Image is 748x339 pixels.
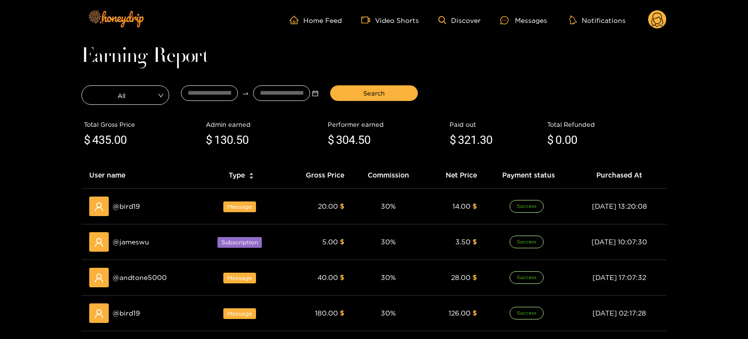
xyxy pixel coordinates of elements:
[336,133,355,147] span: 304
[340,202,344,210] span: $
[592,274,646,281] span: [DATE] 17:07:32
[94,238,104,247] span: user
[381,202,396,210] span: 30 %
[458,133,477,147] span: 321
[111,133,127,147] span: .00
[592,202,647,210] span: [DATE] 13:20:08
[113,272,167,283] span: @ andtone5000
[82,88,169,102] span: All
[317,274,338,281] span: 40.00
[510,200,544,213] span: Success
[340,274,344,281] span: $
[318,202,338,210] span: 20.00
[510,271,544,284] span: Success
[206,120,323,129] div: Admin earned
[84,131,90,150] span: $
[363,88,385,98] span: Search
[330,85,418,101] button: Search
[94,202,104,212] span: user
[562,133,577,147] span: .00
[352,162,425,189] th: Commission
[451,274,471,281] span: 28.00
[94,309,104,319] span: user
[555,133,562,147] span: 0
[455,238,471,245] span: 3.50
[381,274,396,281] span: 30 %
[223,273,256,283] span: Message
[94,273,104,283] span: user
[592,309,646,317] span: [DATE] 02:17:28
[510,307,544,319] span: Success
[453,202,471,210] span: 14.00
[214,133,233,147] span: 130
[328,120,445,129] div: Performer earned
[315,309,338,317] span: 180.00
[84,120,201,129] div: Total Gross Price
[322,238,338,245] span: 5.00
[547,120,664,129] div: Total Refunded
[438,16,481,24] a: Discover
[223,308,256,319] span: Message
[472,238,477,245] span: $
[81,162,201,189] th: User name
[217,237,262,248] span: Subscription
[500,15,547,26] div: Messages
[113,201,140,212] span: @ bird19
[361,16,375,24] span: video-camera
[591,238,647,245] span: [DATE] 10:07:30
[449,309,471,317] span: 126.00
[242,90,249,97] span: to
[223,201,256,212] span: Message
[328,131,334,150] span: $
[450,120,542,129] div: Paid out
[282,162,352,189] th: Gross Price
[113,308,140,319] span: @ bird19
[233,133,249,147] span: .50
[113,237,149,247] span: @ jameswu
[355,133,371,147] span: .50
[381,238,396,245] span: 30 %
[450,131,456,150] span: $
[472,202,477,210] span: $
[242,90,249,97] span: swap-right
[425,162,485,189] th: Net Price
[249,175,254,180] span: caret-down
[229,170,245,180] span: Type
[340,238,344,245] span: $
[206,131,212,150] span: $
[472,274,477,281] span: $
[249,171,254,177] span: caret-up
[290,16,342,24] a: Home Feed
[572,162,667,189] th: Purchased At
[477,133,492,147] span: .30
[472,309,477,317] span: $
[92,133,111,147] span: 435
[547,131,553,150] span: $
[567,15,629,25] button: Notifications
[340,309,344,317] span: $
[81,50,667,63] h1: Earning Report
[485,162,572,189] th: Payment status
[381,309,396,317] span: 30 %
[510,236,544,248] span: Success
[290,16,303,24] span: home
[361,16,419,24] a: Video Shorts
